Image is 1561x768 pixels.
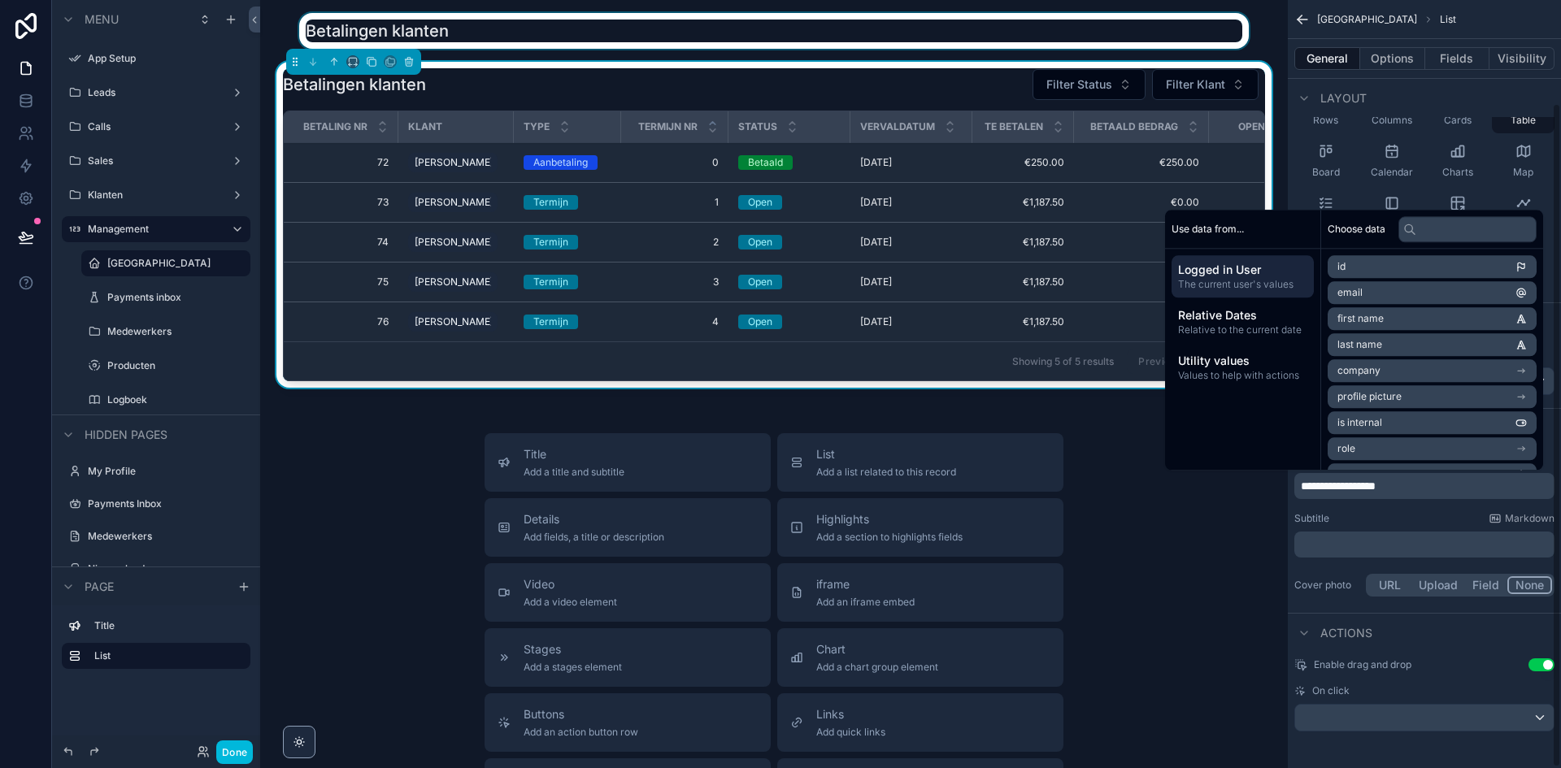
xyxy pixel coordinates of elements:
[1320,90,1367,106] span: Layout
[860,120,935,133] span: Vervaldatum
[816,641,938,657] span: Chart
[816,596,915,609] span: Add an iframe embed
[408,120,442,133] span: Klant
[94,649,237,662] label: List
[748,195,772,210] div: Open
[107,325,241,338] label: Medewerkers
[1507,576,1552,594] button: None
[88,497,241,510] a: Payments Inbox
[1328,223,1385,236] span: Choose data
[1033,69,1146,100] button: Select Button
[85,427,167,443] span: Hidden pages
[524,576,617,592] span: Video
[777,433,1063,492] button: ListAdd a list related to this record
[1084,236,1199,249] span: €0.00
[1312,684,1350,697] span: On click
[408,312,498,332] a: [PERSON_NAME]
[816,446,956,462] span: List
[1489,47,1554,70] button: Visibility
[415,315,491,328] span: [PERSON_NAME]
[816,726,885,739] span: Add quick links
[816,531,963,544] span: Add a section to highlights fields
[303,156,389,169] span: 72
[860,196,892,209] span: [DATE]
[1442,166,1473,179] span: Charts
[1312,166,1340,179] span: Board
[485,563,771,622] button: VideoAdd a video element
[524,466,624,479] span: Add a title and subtitle
[1012,355,1114,368] span: Showing 5 of 5 results
[1238,120,1307,133] span: Openstaand
[748,235,772,249] div: Open
[1489,512,1554,525] a: Markdown
[485,693,771,752] button: ButtonsAdd an action button row
[533,235,568,249] div: Termijn
[982,276,1064,289] span: €1,187.50
[631,315,719,328] span: 4
[982,236,1064,249] span: €1,187.50
[777,628,1063,687] button: ChartAdd a chart group element
[982,156,1064,169] span: €250.00
[88,465,241,478] label: My Profile
[631,236,719,249] span: 2
[88,189,218,202] label: Klanten
[748,315,772,329] div: Open
[52,605,260,685] div: scrollable content
[1492,189,1554,237] button: Timeline
[1046,76,1112,93] span: Filter Status
[1465,576,1508,594] button: Field
[408,272,498,292] a: [PERSON_NAME]
[88,223,218,236] label: Management
[748,275,772,289] div: Open
[533,155,588,170] div: Aanbetaling
[1317,13,1417,26] span: [GEOGRAPHIC_DATA]
[88,562,241,575] a: Nieuwe lead
[1178,323,1307,336] span: Relative to the current date
[1320,625,1372,641] span: Actions
[816,511,963,527] span: Highlights
[533,195,568,210] div: Termijn
[631,196,719,209] span: 1
[1511,114,1536,127] span: Table
[1294,47,1360,70] button: General
[415,236,491,249] span: [PERSON_NAME]
[408,153,498,172] a: [PERSON_NAME]
[1084,315,1199,328] span: €0.00
[1505,512,1554,525] span: Markdown
[1178,278,1307,291] span: The current user's values
[88,530,241,543] a: Medewerkers
[860,156,892,169] span: [DATE]
[485,628,771,687] button: StagesAdd a stages element
[1166,76,1225,93] span: Filter Klant
[1371,166,1413,179] span: Calendar
[85,11,119,28] span: Menu
[631,156,719,169] span: 0
[533,315,568,329] div: Termijn
[1411,576,1465,594] button: Upload
[283,73,426,96] h1: Betalingen klanten
[88,120,218,133] label: Calls
[303,196,389,209] span: 73
[107,359,241,372] label: Producten
[860,236,892,249] span: [DATE]
[524,596,617,609] span: Add a video element
[638,120,698,133] span: Termijn nr
[1090,120,1178,133] span: Betaald bedrag
[1440,13,1456,26] span: List
[107,257,241,270] a: [GEOGRAPHIC_DATA]
[860,276,892,289] span: [DATE]
[485,498,771,557] button: DetailsAdd fields, a title or description
[216,740,253,764] button: Done
[88,154,218,167] label: Sales
[1444,114,1472,127] span: Cards
[1372,114,1412,127] span: Columns
[107,291,241,304] label: Payments inbox
[1314,658,1411,671] span: Enable drag and drop
[1178,353,1307,369] span: Utility values
[485,433,771,492] button: TitleAdd a title and subtitle
[107,393,241,406] a: Logboek
[524,511,664,527] span: Details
